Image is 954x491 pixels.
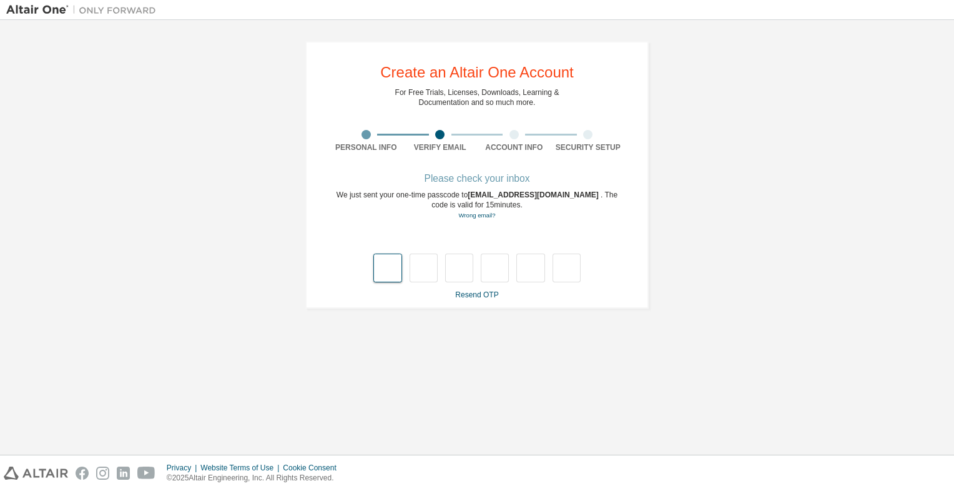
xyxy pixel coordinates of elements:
[380,65,574,80] div: Create an Altair One Account
[329,175,625,182] div: Please check your inbox
[76,467,89,480] img: facebook.svg
[137,467,155,480] img: youtube.svg
[200,463,283,473] div: Website Terms of Use
[283,463,343,473] div: Cookie Consent
[329,190,625,221] div: We just sent your one-time passcode to . The code is valid for 15 minutes.
[468,191,601,199] span: [EMAIL_ADDRESS][DOMAIN_NAME]
[455,290,498,299] a: Resend OTP
[477,142,551,152] div: Account Info
[551,142,626,152] div: Security Setup
[167,463,200,473] div: Privacy
[6,4,162,16] img: Altair One
[329,142,403,152] div: Personal Info
[96,467,109,480] img: instagram.svg
[458,212,495,219] a: Go back to the registration form
[395,87,559,107] div: For Free Trials, Licenses, Downloads, Learning & Documentation and so much more.
[117,467,130,480] img: linkedin.svg
[167,473,344,484] p: © 2025 Altair Engineering, Inc. All Rights Reserved.
[403,142,478,152] div: Verify Email
[4,467,68,480] img: altair_logo.svg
